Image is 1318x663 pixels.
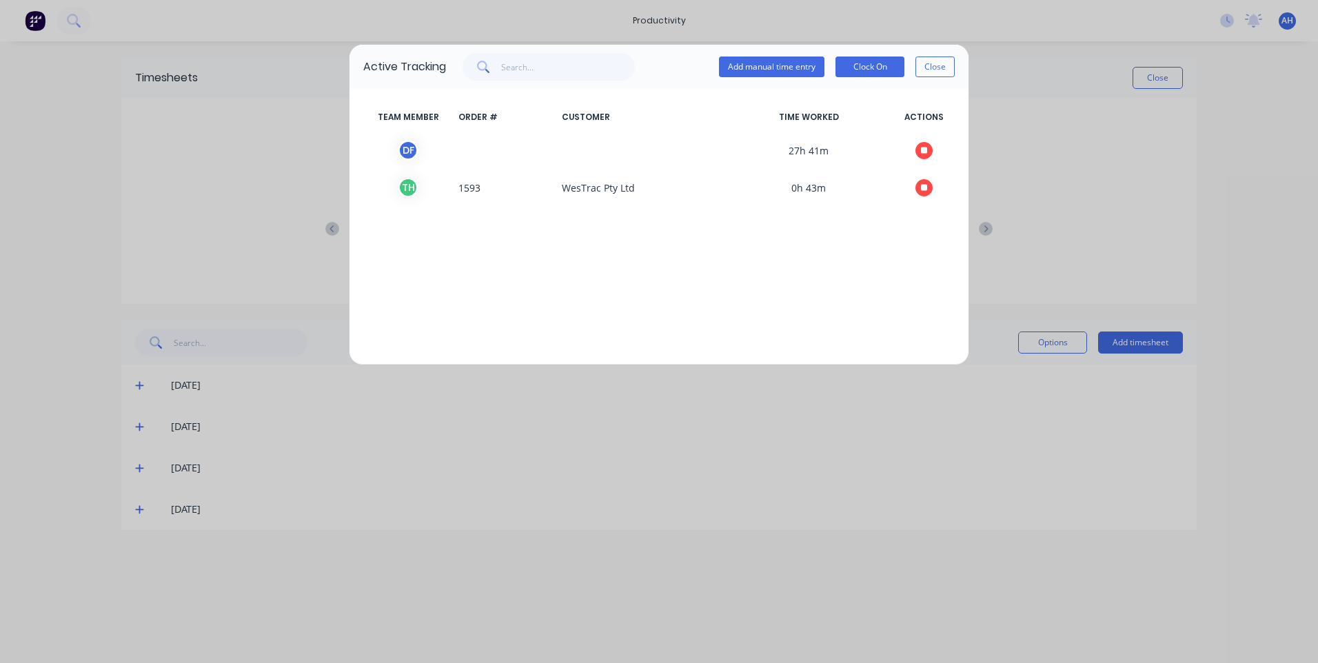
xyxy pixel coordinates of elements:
span: WesTrac Pty Ltd [556,177,724,198]
button: Close [915,57,955,77]
span: 0h 43m [724,177,893,198]
div: Active Tracking [363,59,446,75]
span: ACTIONS [893,111,955,123]
span: TEAM MEMBER [363,111,453,123]
span: TIME WORKED [724,111,893,123]
button: Add manual time entry [719,57,824,77]
span: 27h 41m [724,140,893,161]
div: T H [398,177,418,198]
span: CUSTOMER [556,111,724,123]
div: D F [398,140,418,161]
span: 1593 [453,177,556,198]
span: ORDER # [453,111,556,123]
button: Clock On [835,57,904,77]
input: Search... [501,53,636,81]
